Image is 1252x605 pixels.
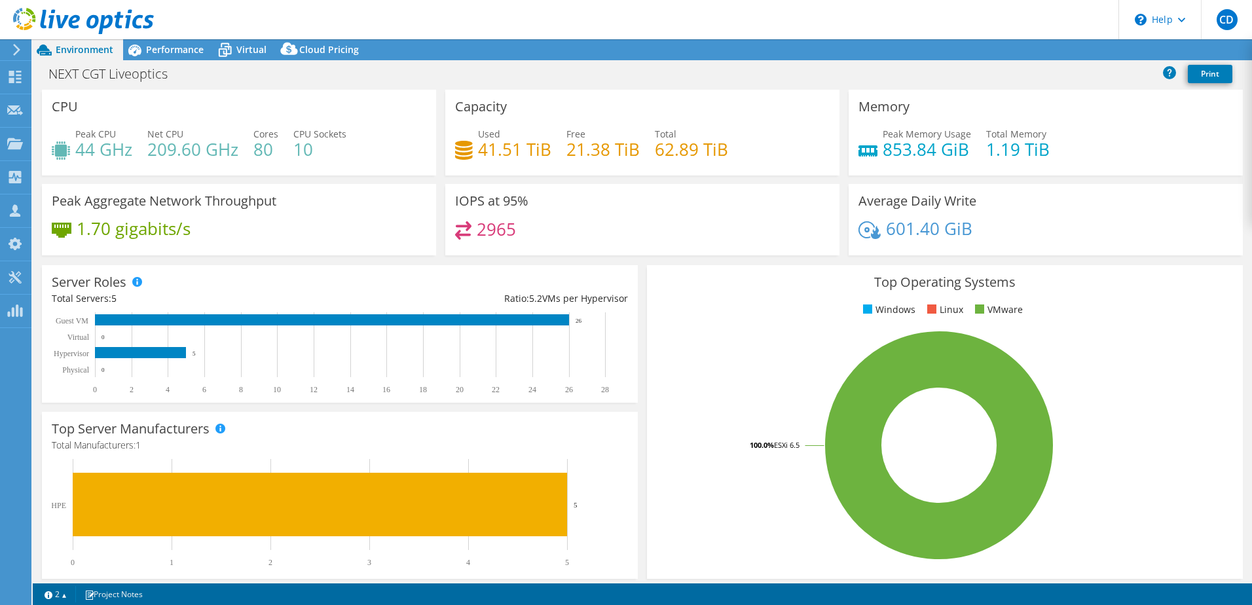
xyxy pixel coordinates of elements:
[52,194,276,208] h3: Peak Aggregate Network Throughput
[1188,65,1232,83] a: Print
[62,365,89,375] text: Physical
[986,128,1046,140] span: Total Memory
[367,558,371,567] text: 3
[236,43,267,56] span: Virtual
[54,349,89,358] text: Hypervisor
[310,385,318,394] text: 12
[565,558,569,567] text: 5
[51,501,66,510] text: HPE
[147,128,183,140] span: Net CPU
[75,128,116,140] span: Peak CPU
[860,302,915,317] li: Windows
[858,100,910,114] h3: Memory
[529,292,542,304] span: 5.2
[52,422,210,436] h3: Top Server Manufacturers
[147,142,238,156] h4: 209.60 GHz
[130,385,134,394] text: 2
[77,221,191,236] h4: 1.70 gigabits/s
[655,128,676,140] span: Total
[883,128,971,140] span: Peak Memory Usage
[293,142,346,156] h4: 10
[239,385,243,394] text: 8
[886,221,972,236] h4: 601.40 GiB
[340,291,628,306] div: Ratio: VMs per Hypervisor
[56,43,113,56] span: Environment
[883,142,971,156] h4: 853.84 GiB
[170,558,174,567] text: 1
[52,275,126,289] h3: Server Roles
[972,302,1023,317] li: VMware
[146,43,204,56] span: Performance
[346,385,354,394] text: 14
[750,440,774,450] tspan: 100.0%
[1217,9,1238,30] span: CD
[52,100,78,114] h3: CPU
[566,128,585,140] span: Free
[75,142,132,156] h4: 44 GHz
[202,385,206,394] text: 6
[601,385,609,394] text: 28
[253,128,278,140] span: Cores
[253,142,278,156] h4: 80
[528,385,536,394] text: 24
[71,558,75,567] text: 0
[56,316,88,325] text: Guest VM
[136,439,141,451] span: 1
[273,385,281,394] text: 10
[455,194,528,208] h3: IOPS at 95%
[492,385,500,394] text: 22
[52,291,340,306] div: Total Servers:
[111,292,117,304] span: 5
[35,586,76,602] a: 2
[455,100,507,114] h3: Capacity
[657,275,1233,289] h3: Top Operating Systems
[565,385,573,394] text: 26
[478,142,551,156] h4: 41.51 TiB
[75,586,152,602] a: Project Notes
[67,333,90,342] text: Virtual
[43,67,188,81] h1: NEXT CGT Liveoptics
[52,438,628,452] h4: Total Manufacturers:
[477,222,516,236] h4: 2965
[101,334,105,340] text: 0
[858,194,976,208] h3: Average Daily Write
[419,385,427,394] text: 18
[299,43,359,56] span: Cloud Pricing
[774,440,800,450] tspan: ESXi 6.5
[1135,14,1147,26] svg: \n
[193,350,196,357] text: 5
[101,367,105,373] text: 0
[655,142,728,156] h4: 62.89 TiB
[456,385,464,394] text: 20
[166,385,170,394] text: 4
[93,385,97,394] text: 0
[382,385,390,394] text: 16
[566,142,640,156] h4: 21.38 TiB
[574,501,578,509] text: 5
[478,128,500,140] span: Used
[986,142,1050,156] h4: 1.19 TiB
[466,558,470,567] text: 4
[268,558,272,567] text: 2
[576,318,582,324] text: 26
[293,128,346,140] span: CPU Sockets
[924,302,963,317] li: Linux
